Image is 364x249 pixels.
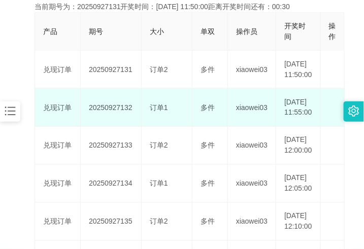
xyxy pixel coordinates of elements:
[201,27,215,35] span: 单双
[348,105,359,117] i: 图标: setting
[81,51,142,89] td: 20250927131
[201,180,215,188] span: 多件
[150,27,164,35] span: 大小
[81,165,142,203] td: 20250927134
[228,89,276,127] td: xiaowei03
[35,51,81,89] td: 兑现订单
[150,103,168,112] span: 订单1
[228,165,276,203] td: xiaowei03
[81,127,142,165] td: 20250927133
[35,2,329,12] div: 当前期号为：20250927131开奖时间：[DATE] 11:50:00距离开奖时间还有：00:30
[43,27,57,35] span: 产品
[81,89,142,127] td: 20250927132
[201,103,215,112] span: 多件
[329,22,336,41] span: 操作
[35,165,81,203] td: 兑现订单
[276,51,321,89] td: [DATE] 11:50:00
[4,104,17,118] i: 图标: bars
[150,65,168,74] span: 订单2
[201,218,215,226] span: 多件
[284,22,306,41] span: 开奖时间
[276,203,321,241] td: [DATE] 12:10:00
[150,218,168,226] span: 订单2
[228,127,276,165] td: xiaowei03
[276,165,321,203] td: [DATE] 12:05:00
[228,203,276,241] td: xiaowei03
[150,180,168,188] span: 订单1
[201,65,215,74] span: 多件
[276,89,321,127] td: [DATE] 11:55:00
[89,27,103,35] span: 期号
[201,141,215,150] span: 多件
[150,141,168,150] span: 订单2
[35,127,81,165] td: 兑现订单
[236,27,257,35] span: 操作员
[228,51,276,89] td: xiaowei03
[35,89,81,127] td: 兑现订单
[35,203,81,241] td: 兑现订单
[276,127,321,165] td: [DATE] 12:00:00
[81,203,142,241] td: 20250927135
